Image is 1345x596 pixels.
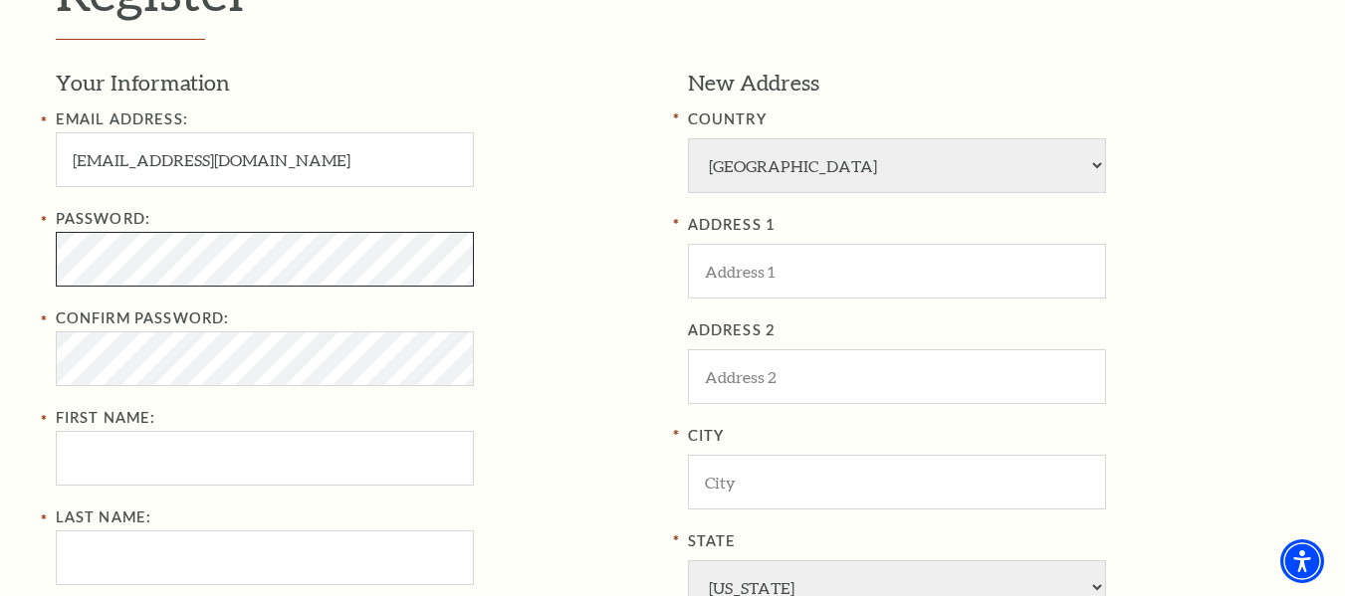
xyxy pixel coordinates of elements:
label: ADDRESS 2 [688,318,1290,343]
label: COUNTRY [688,107,1290,132]
h3: Your Information [56,68,658,99]
input: ADDRESS 1 [688,244,1106,298]
label: Confirm Password: [56,309,230,326]
label: ADDRESS 1 [688,213,1290,238]
label: Password: [56,210,151,227]
input: Email Address: [56,132,474,187]
input: ADDRESS 2 [688,349,1106,404]
div: Accessibility Menu [1280,539,1324,583]
label: First Name: [56,409,156,426]
label: Last Name: [56,508,152,525]
input: City [688,455,1106,509]
label: Email Address: [56,110,188,127]
label: City [688,424,1290,449]
label: State [688,529,1290,554]
h3: New Address [688,68,1290,99]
